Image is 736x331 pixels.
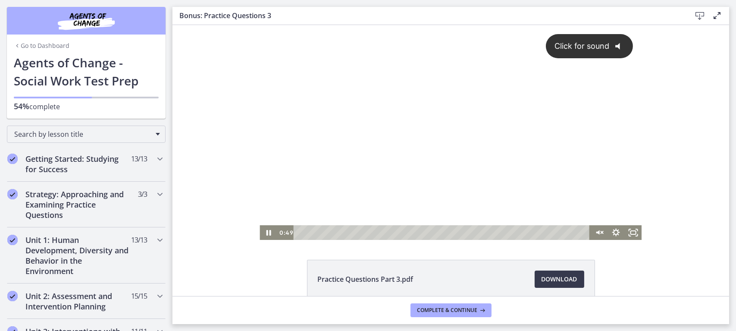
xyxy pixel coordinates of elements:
[452,200,469,215] button: Fullscreen
[25,189,131,220] h2: Strategy: Approaching and Examining Practice Questions
[131,154,147,164] span: 13 / 13
[435,200,452,215] button: Show settings menu
[179,10,677,21] h3: Bonus: Practice Questions 3
[7,291,18,301] i: Completed
[417,307,478,314] span: Complete & continue
[25,291,131,312] h2: Unit 2: Assessment and Intervention Planning
[318,274,413,284] span: Practice Questions Part 3.pdf
[14,101,29,111] span: 54%
[410,303,492,317] button: Complete & continue
[417,200,435,215] button: Unmute
[7,126,166,143] div: Search by lesson title
[25,235,131,276] h2: Unit 1: Human Development, Diversity and Behavior in the Environment
[25,154,131,174] h2: Getting Started: Studying for Success
[14,129,151,139] span: Search by lesson title
[7,235,18,245] i: Completed
[131,291,147,301] span: 15 / 15
[7,154,18,164] i: Completed
[138,189,147,199] span: 3 / 3
[542,274,577,284] span: Download
[14,41,69,50] a: Go to Dashboard
[131,235,147,245] span: 13 / 13
[34,10,138,31] img: Agents of Change
[14,101,159,112] p: complete
[14,54,159,90] h1: Agents of Change - Social Work Test Prep
[172,25,729,240] iframe: Video Lesson
[535,271,584,288] a: Download
[7,189,18,199] i: Completed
